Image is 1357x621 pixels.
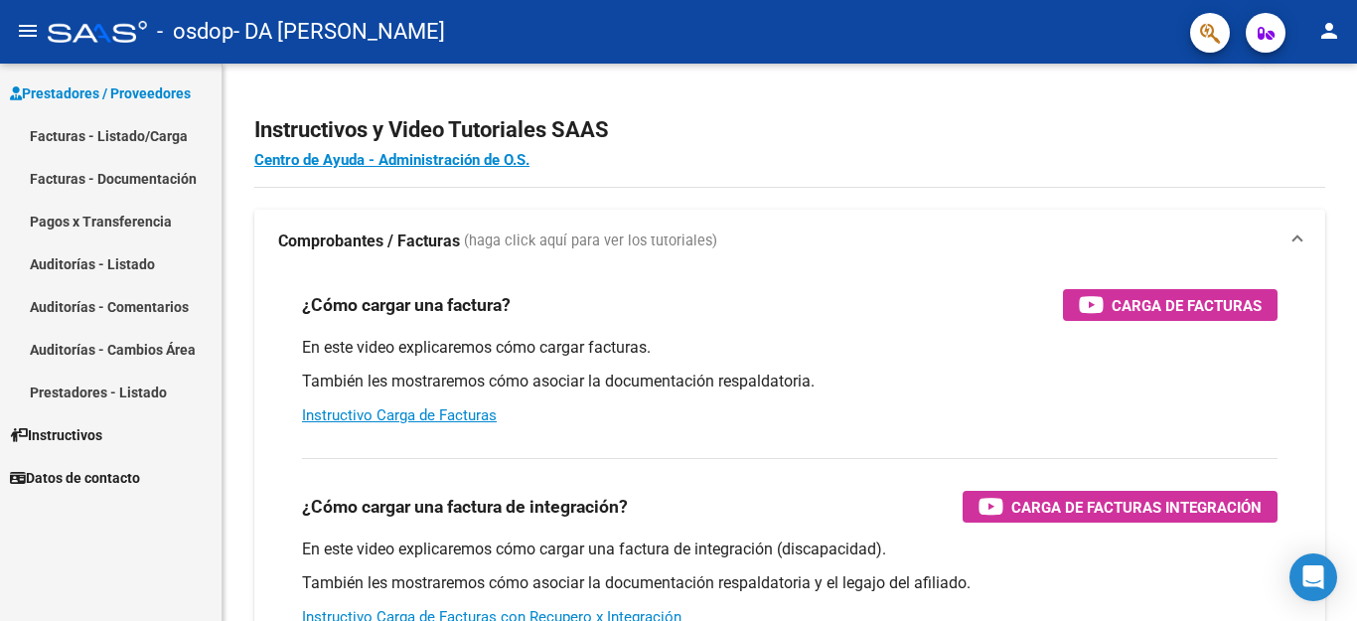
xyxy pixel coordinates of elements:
span: Datos de contacto [10,467,140,489]
mat-expansion-panel-header: Comprobantes / Facturas (haga click aquí para ver los tutoriales) [254,210,1325,273]
span: - osdop [157,10,233,54]
span: Instructivos [10,424,102,446]
a: Centro de Ayuda - Administración de O.S. [254,151,529,169]
span: Carga de Facturas Integración [1011,495,1262,520]
span: - DA [PERSON_NAME] [233,10,445,54]
span: (haga click aquí para ver los tutoriales) [464,231,717,252]
p: En este video explicaremos cómo cargar facturas. [302,337,1278,359]
a: Instructivo Carga de Facturas [302,406,497,424]
mat-icon: person [1317,19,1341,43]
div: Open Intercom Messenger [1289,553,1337,601]
mat-icon: menu [16,19,40,43]
button: Carga de Facturas [1063,289,1278,321]
p: En este video explicaremos cómo cargar una factura de integración (discapacidad). [302,539,1278,560]
p: También les mostraremos cómo asociar la documentación respaldatoria y el legajo del afiliado. [302,572,1278,594]
h3: ¿Cómo cargar una factura de integración? [302,493,628,521]
span: Carga de Facturas [1112,293,1262,318]
strong: Comprobantes / Facturas [278,231,460,252]
h3: ¿Cómo cargar una factura? [302,291,511,319]
p: También les mostraremos cómo asociar la documentación respaldatoria. [302,371,1278,392]
span: Prestadores / Proveedores [10,82,191,104]
button: Carga de Facturas Integración [963,491,1278,523]
h2: Instructivos y Video Tutoriales SAAS [254,111,1325,149]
